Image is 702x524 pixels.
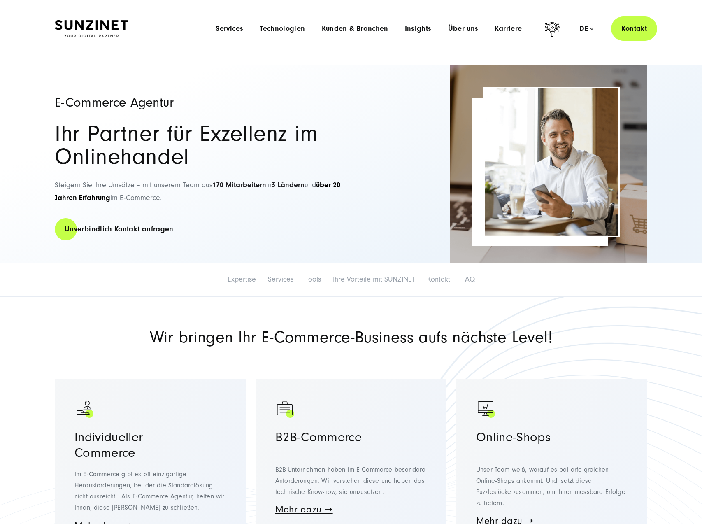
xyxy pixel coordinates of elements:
a: Services [216,25,243,33]
strong: 170 Mitarbeitern [212,181,266,189]
div: de [579,25,594,33]
a: Karriere [495,25,522,33]
a: Tools [305,275,321,284]
p: B2B-Unternehmen haben im E-Commerce besondere Anforderungen. Wir verstehen diese und haben das te... [275,453,427,498]
h3: B2B-Commerce [275,429,427,445]
a: Mehr dazu ➝ [275,504,333,515]
img: Bildschirm mit Einkaufswagen - E-Commerce Agentur SUNZINET [476,399,497,419]
img: E-Commerce Agentur SUNZINET - hintergrund Bild mit Paket [450,65,647,263]
h3: Online-Shops [476,429,628,445]
a: Unverbindlich Kontakt anfragen [55,217,184,241]
a: Über uns [448,25,479,33]
a: Services [268,275,293,284]
a: Technologien [260,25,305,33]
a: Insights [405,25,432,33]
a: Kunden & Branchen [322,25,388,33]
h2: Wir bringen Ihr E-Commerce-Business aufs nächste Level! [55,330,647,345]
p: Unser Team weiß, worauf es bei erfolgreichen Online-Shops ankommt. Und: setzt diese Puzzlestücke ... [476,453,628,509]
p: Im E-Commerce gibt es oft einzigartige Herausforderungen, bei der die Standardlösung nicht ausrei... [74,469,226,514]
img: Eine Hand und eine Person als Zeichen für guten Umgang mit Menschen - E-Commerce Agentur SUNZINET [74,399,95,419]
a: Expertise [228,275,256,284]
img: Aktenkoffer als Symbol für B2B - E-Commerce Agentur SUNZINET [275,399,296,419]
img: SUNZINET Full Service Digital Agentur [55,20,128,37]
span: über 20 Jahren Erfahrung [55,181,340,202]
a: FAQ [462,275,475,284]
h3: Individueller Commerce [74,429,226,461]
strong: 3 Ländern [272,181,305,189]
a: Kontakt [611,16,657,41]
a: Ihre Vorteile mit SUNZINET [333,275,415,284]
img: E-Commerce Agentur SUNZINET [485,88,618,236]
p: Steigern Sie Ihre Umsätze – mit unserem Team aus in und im E-Commerce. [55,179,343,204]
a: Kontakt [427,275,450,284]
h1: E-Commerce Agentur [55,96,343,109]
h2: Ihr Partner für Exzellenz im Onlinehandel [55,122,343,168]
